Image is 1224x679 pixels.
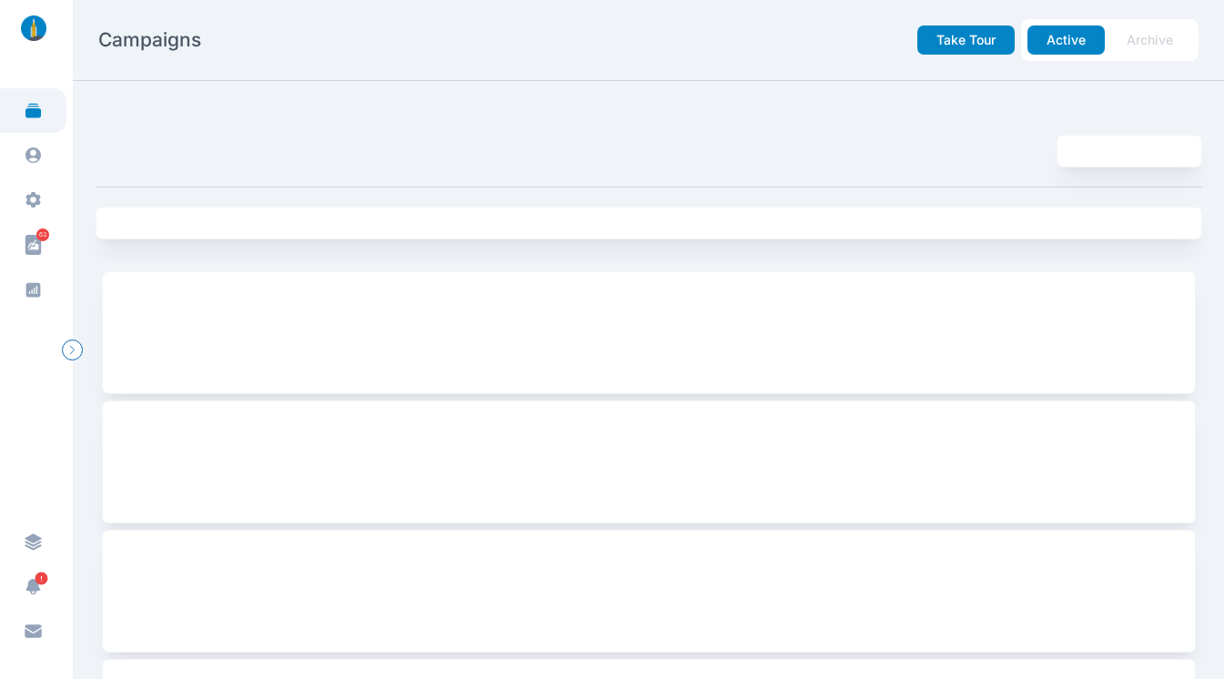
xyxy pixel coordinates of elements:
[98,27,201,53] h2: Campaigns
[15,15,53,41] img: linklaunch_small.2ae18699.png
[917,25,1015,55] button: Take Tour
[36,228,49,241] span: 62
[1027,25,1105,55] button: Active
[1108,25,1192,55] button: Archive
